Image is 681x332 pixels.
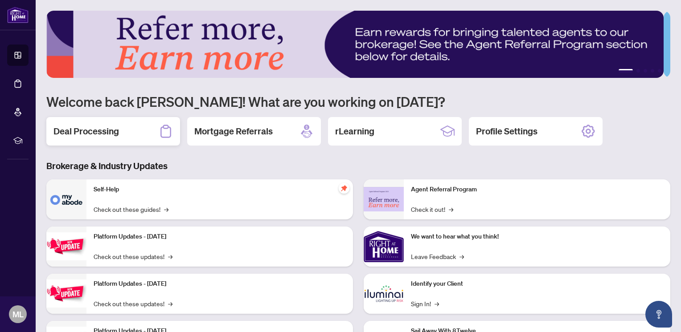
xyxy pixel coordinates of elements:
img: We want to hear what you think! [364,227,404,267]
span: → [435,299,439,308]
span: ML [12,308,24,320]
button: 5 [658,69,661,73]
img: Platform Updates - July 21, 2025 [46,232,86,260]
p: Self-Help [94,185,346,194]
img: Platform Updates - July 8, 2025 [46,279,86,308]
a: Check out these guides!→ [94,204,168,214]
span: pushpin [339,183,349,194]
a: Check it out!→ [411,204,453,214]
h2: Mortgage Referrals [194,125,273,138]
button: 2 [636,69,640,73]
button: 3 [644,69,647,73]
a: Sign In!→ [411,299,439,308]
h2: Profile Settings [476,125,537,138]
span: → [164,204,168,214]
button: Open asap [645,301,672,328]
button: 4 [651,69,654,73]
p: We want to hear what you think! [411,232,663,242]
img: Agent Referral Program [364,187,404,211]
a: Check out these updates!→ [94,299,172,308]
p: Platform Updates - [DATE] [94,279,346,289]
img: Slide 0 [46,11,664,78]
h1: Welcome back [PERSON_NAME]! What are you working on [DATE]? [46,93,670,110]
p: Identify your Client [411,279,663,289]
p: Agent Referral Program [411,185,663,194]
img: logo [7,7,29,23]
a: Leave Feedback→ [411,251,464,261]
span: → [168,299,172,308]
span: → [459,251,464,261]
span: → [168,251,172,261]
h2: rLearning [335,125,374,138]
h3: Brokerage & Industry Updates [46,160,670,172]
a: Check out these updates!→ [94,251,172,261]
button: 1 [619,69,633,73]
h2: Deal Processing [53,125,119,138]
span: → [449,204,453,214]
p: Platform Updates - [DATE] [94,232,346,242]
img: Self-Help [46,179,86,219]
img: Identify your Client [364,274,404,314]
